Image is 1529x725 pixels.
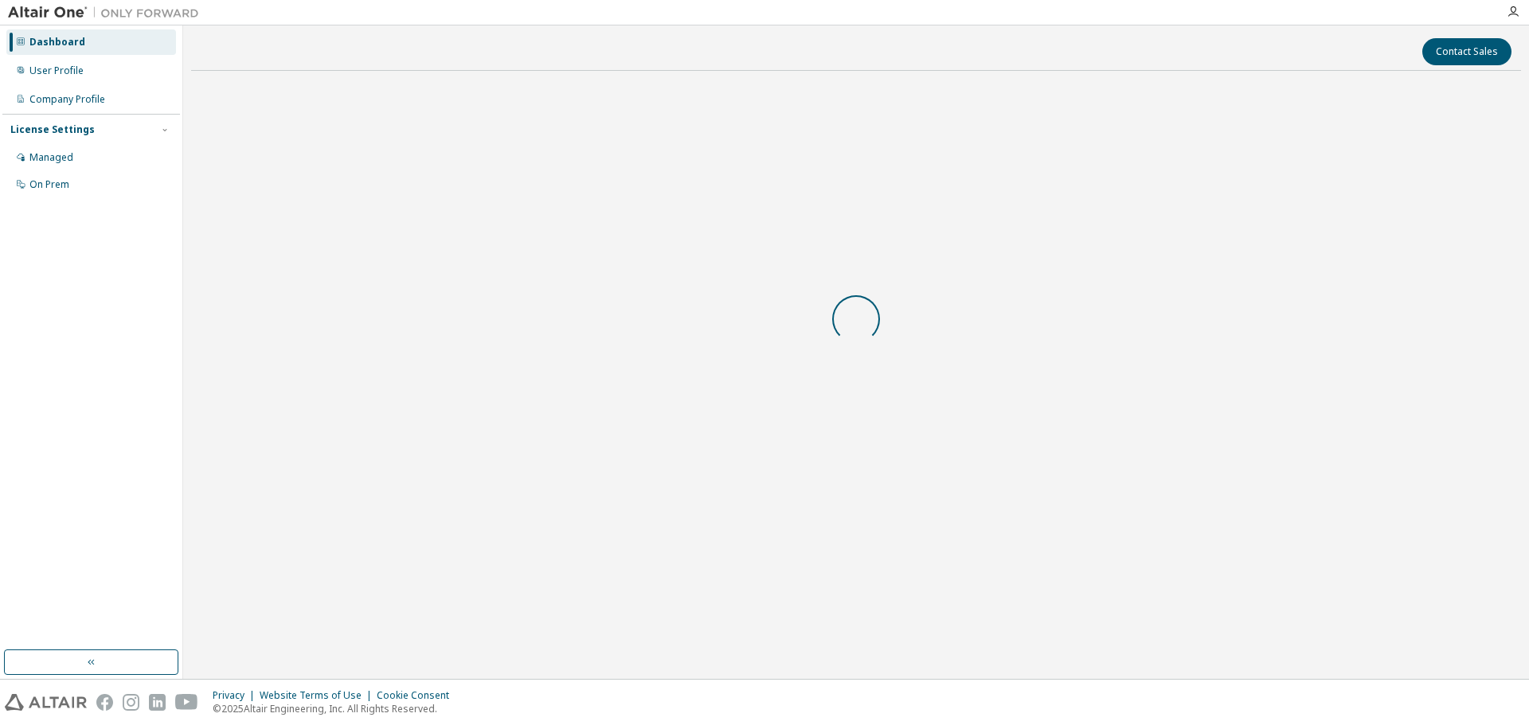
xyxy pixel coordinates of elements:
img: instagram.svg [123,694,139,711]
div: On Prem [29,178,69,191]
img: altair_logo.svg [5,694,87,711]
div: Privacy [213,689,260,702]
button: Contact Sales [1422,38,1511,65]
div: User Profile [29,64,84,77]
div: License Settings [10,123,95,136]
p: © 2025 Altair Engineering, Inc. All Rights Reserved. [213,702,459,715]
img: youtube.svg [175,694,198,711]
img: linkedin.svg [149,694,166,711]
div: Dashboard [29,36,85,49]
img: Altair One [8,5,207,21]
div: Company Profile [29,93,105,106]
div: Cookie Consent [377,689,459,702]
div: Website Terms of Use [260,689,377,702]
div: Managed [29,151,73,164]
img: facebook.svg [96,694,113,711]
